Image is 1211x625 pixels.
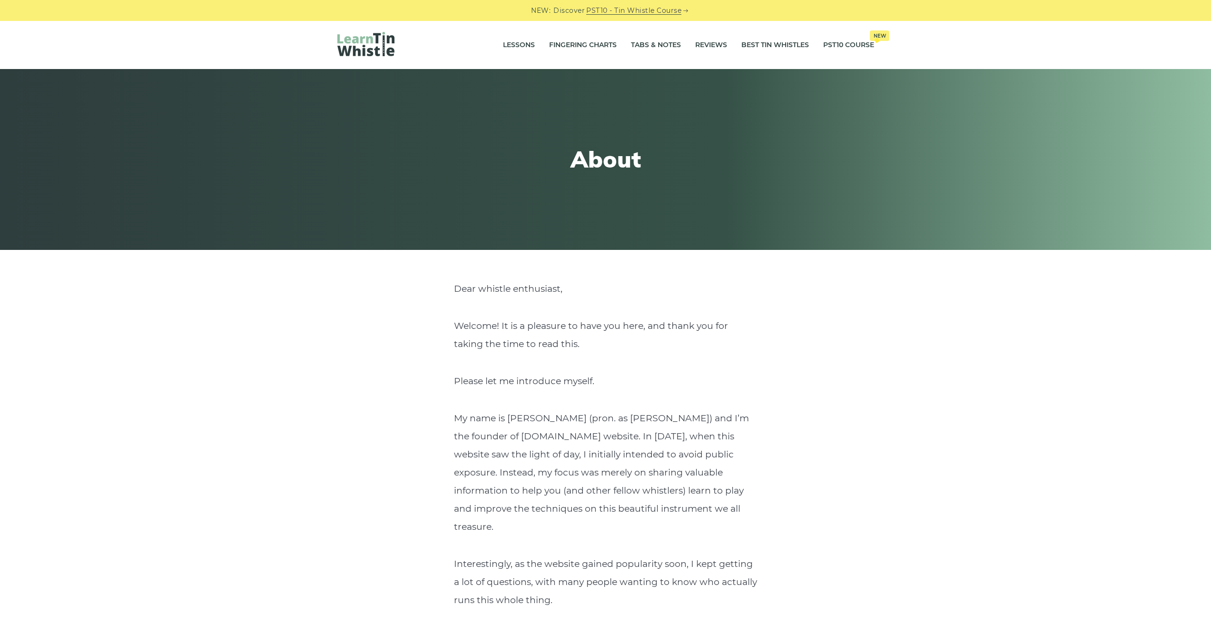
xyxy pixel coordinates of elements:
[503,33,535,57] a: Lessons
[454,372,758,390] p: Please let me introduce myself.
[454,409,758,536] p: My name is [PERSON_NAME] (pron. as [PERSON_NAME]) and I’m the founder of [DOMAIN_NAME] website. I...
[549,33,617,57] a: Fingering Charts
[337,32,394,56] img: LearnTinWhistle.com
[454,317,758,353] p: Welcome! It is a pleasure to have you here, and thank you for taking the time to read this.
[870,30,889,41] span: New
[454,280,758,298] p: Dear whistle enthusiast,
[631,33,681,57] a: Tabs & Notes
[431,146,781,173] h1: About
[454,555,758,609] p: Interestingly, as the website gained popularity soon, I kept getting a lot of questions, with man...
[741,33,809,57] a: Best Tin Whistles
[695,33,727,57] a: Reviews
[823,33,874,57] a: PST10 CourseNew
